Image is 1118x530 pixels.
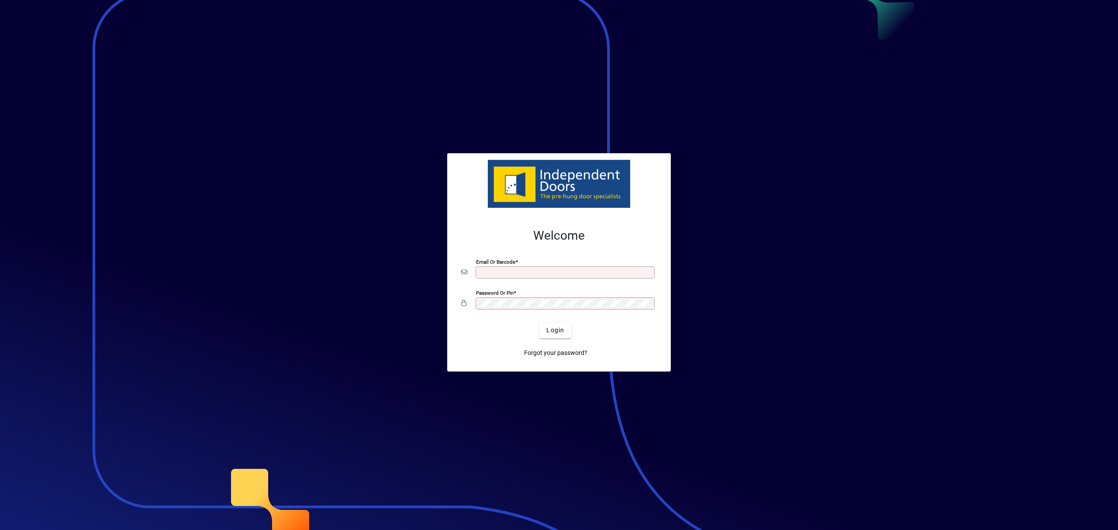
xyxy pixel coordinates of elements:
span: Login [546,326,564,335]
mat-label: Email or Barcode [476,258,515,265]
button: Login [539,323,571,338]
a: Forgot your password? [521,345,591,361]
mat-label: Password or Pin [476,289,514,296]
span: Forgot your password? [524,348,587,358]
h2: Welcome [461,228,657,243]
